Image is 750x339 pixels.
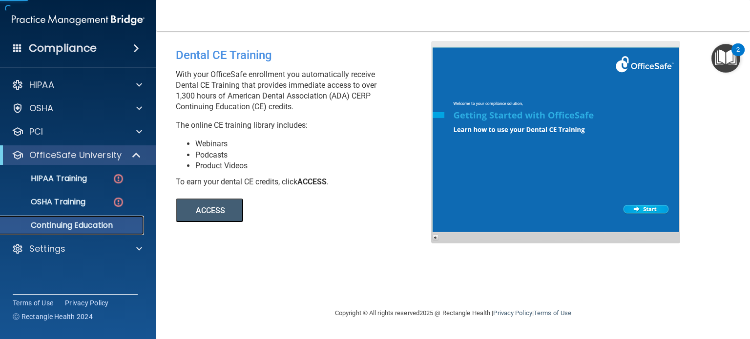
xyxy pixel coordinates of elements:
[176,69,438,112] p: With your OfficeSafe enrollment you automatically receive Dental CE Training that provides immedi...
[112,196,125,208] img: danger-circle.6113f641.png
[12,79,142,91] a: HIPAA
[176,120,438,131] p: The online CE training library includes:
[6,174,87,183] p: HIPAA Training
[493,309,532,317] a: Privacy Policy
[29,102,54,114] p: OSHA
[29,79,54,91] p: HIPAA
[12,149,142,161] a: OfficeSafe University
[275,298,631,329] div: Copyright © All rights reserved 2025 @ Rectangle Health | |
[29,126,43,138] p: PCI
[29,243,65,255] p: Settings
[12,10,145,30] img: PMB logo
[176,177,438,187] div: To earn your dental CE credits, click .
[65,298,109,308] a: Privacy Policy
[195,139,438,149] li: Webinars
[112,173,125,185] img: danger-circle.6113f641.png
[13,298,53,308] a: Terms of Use
[12,243,142,255] a: Settings
[711,44,740,73] button: Open Resource Center, 2 new notifications
[13,312,93,321] span: Ⓒ Rectangle Health 2024
[195,160,438,171] li: Product Videos
[6,220,140,230] p: Continuing Education
[195,150,438,160] li: Podcasts
[534,309,571,317] a: Terms of Use
[29,149,122,161] p: OfficeSafe University
[176,41,438,69] div: Dental CE Training
[6,197,85,207] p: OSHA Training
[29,41,97,55] h4: Compliance
[12,102,142,114] a: OSHA
[736,50,740,62] div: 2
[297,177,327,186] b: ACCESS
[176,207,443,215] a: ACCESS
[12,126,142,138] a: PCI
[176,199,243,222] button: ACCESS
